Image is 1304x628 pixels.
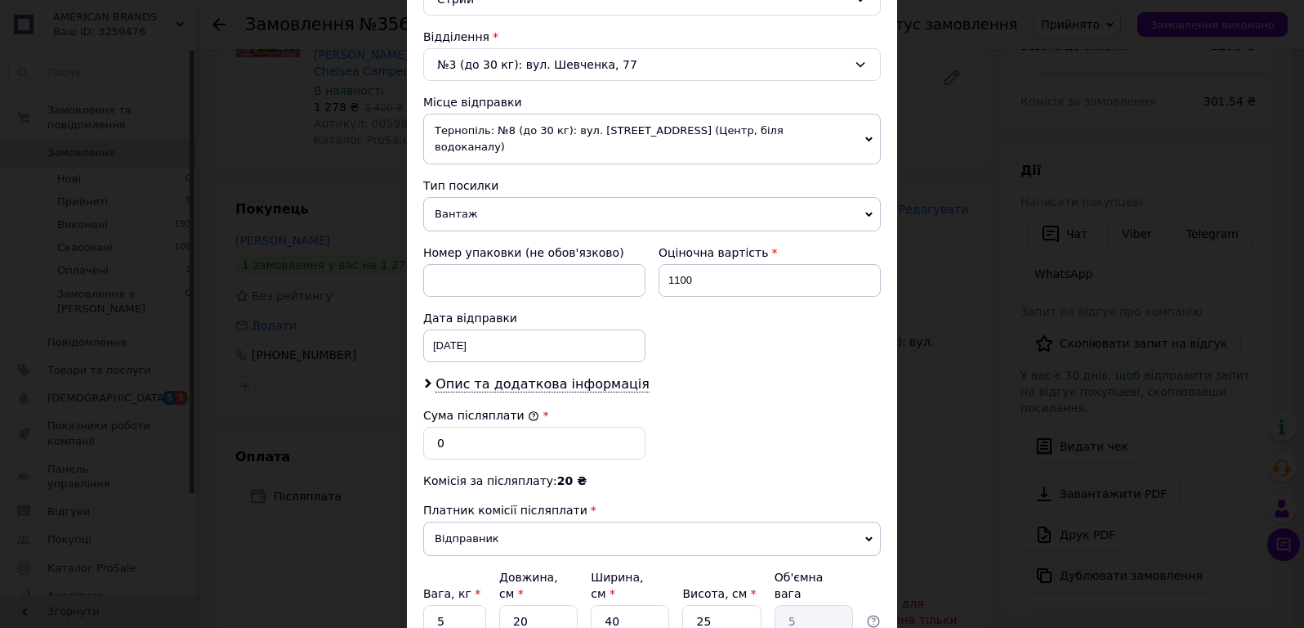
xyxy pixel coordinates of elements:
[423,504,587,517] span: Платник комісії післяплати
[435,376,650,392] span: Опис та додаткова інформація
[423,197,881,231] span: Вантаж
[423,48,881,81] div: №3 (до 30 кг): вул. Шевченка, 77
[423,522,881,556] span: Відправник
[775,569,853,602] div: Об'ємна вага
[423,310,645,326] div: Дата відправки
[423,409,539,422] label: Сума післяплати
[423,244,645,261] div: Номер упаковки (не обов'язково)
[557,474,587,487] span: 20 ₴
[423,29,881,45] div: Відділення
[659,244,881,261] div: Оціночна вартість
[423,96,522,109] span: Місце відправки
[682,587,756,600] label: Висота, см
[423,114,881,164] span: Тернопіль: №8 (до 30 кг): вул. [STREET_ADDRESS] (Центр, біля водоканалу)
[423,473,881,489] div: Комісія за післяплату:
[591,571,643,600] label: Ширина, см
[423,179,498,192] span: Тип посилки
[499,571,558,600] label: Довжина, см
[423,587,480,600] label: Вага, кг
